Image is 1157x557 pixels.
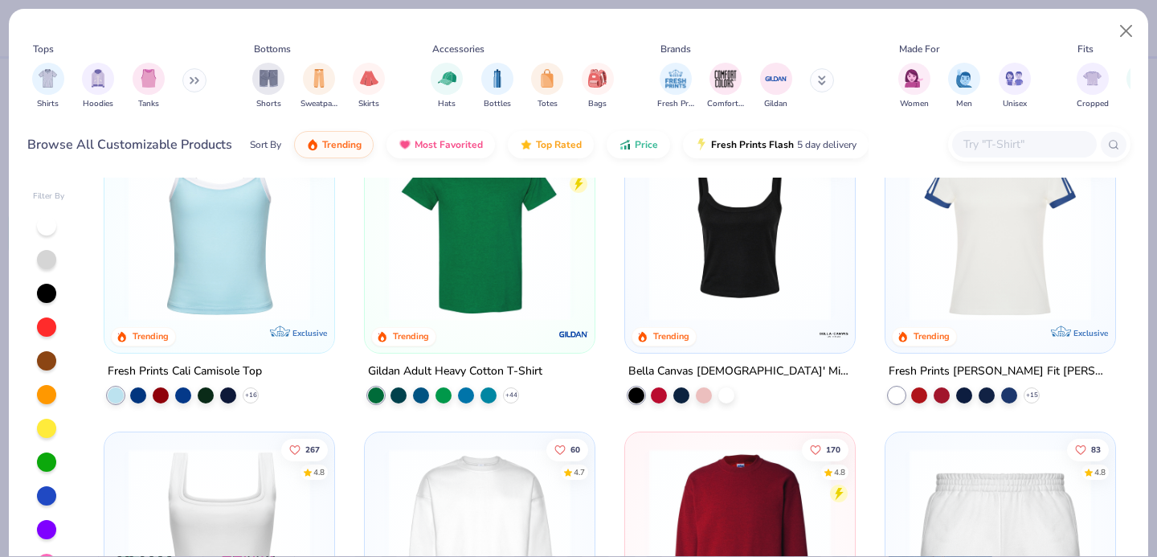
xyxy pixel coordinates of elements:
button: Fresh Prints Flash5 day delivery [683,131,869,158]
div: filter for Hats [431,63,463,110]
img: Bottles Image [489,69,506,88]
div: filter for Tanks [133,63,165,110]
button: filter button [999,63,1031,110]
div: filter for Women [898,63,930,110]
div: Filter By [33,190,65,203]
div: 4.7 [574,466,585,478]
img: Shorts Image [260,69,278,88]
img: Hoodies Image [89,69,107,88]
button: Price [607,131,670,158]
span: Skirts [358,98,379,110]
button: filter button [582,63,614,110]
div: filter for Gildan [760,63,792,110]
img: 8af284bf-0d00-45ea-9003-ce4b9a3194ad [641,139,839,321]
span: Fresh Prints [657,98,694,110]
div: Bella Canvas [DEMOGRAPHIC_DATA]' Micro Ribbed Scoop Tank [628,361,852,381]
img: Cropped Image [1083,69,1102,88]
button: filter button [353,63,385,110]
div: Made For [899,42,939,56]
span: Top Rated [536,138,582,151]
button: filter button [481,63,513,110]
button: filter button [657,63,694,110]
span: Gildan [764,98,787,110]
span: Shirts [37,98,59,110]
button: Top Rated [508,131,594,158]
img: trending.gif [306,138,319,151]
span: Men [956,98,972,110]
span: + 44 [505,390,517,399]
span: Bags [588,98,607,110]
img: Men Image [955,69,973,88]
button: Like [1067,438,1109,461]
button: Like [282,438,329,461]
div: filter for Sweatpants [300,63,337,110]
span: Tanks [138,98,159,110]
img: Shirts Image [39,69,57,88]
div: filter for Hoodies [82,63,114,110]
button: filter button [82,63,114,110]
div: filter for Men [948,63,980,110]
button: filter button [948,63,980,110]
span: 267 [306,445,321,453]
img: Comfort Colors Image [713,67,738,91]
img: 80dc4ece-0e65-4f15-94a6-2a872a258fbd [838,139,1036,321]
span: Hoodies [83,98,113,110]
img: Tanks Image [140,69,157,88]
span: Price [635,138,658,151]
img: Bags Image [588,69,606,88]
span: Comfort Colors [707,98,744,110]
button: filter button [32,63,64,110]
button: Close [1111,16,1142,47]
span: Most Favorited [415,138,483,151]
img: flash.gif [695,138,708,151]
img: Bella + Canvas logo [818,317,850,350]
button: filter button [300,63,337,110]
img: c7959168-479a-4259-8c5e-120e54807d6b [578,139,776,321]
img: Gildan logo [558,317,590,350]
div: Sort By [250,137,281,152]
div: filter for Cropped [1077,63,1109,110]
img: a25d9891-da96-49f3-a35e-76288174bf3a [121,139,318,321]
div: Fresh Prints Cali Camisole Top [108,361,262,381]
div: Fits [1077,42,1094,56]
button: Trending [294,131,374,158]
div: Tops [33,42,54,56]
span: 60 [570,445,580,453]
div: filter for Bags [582,63,614,110]
span: Cropped [1077,98,1109,110]
div: filter for Bottles [481,63,513,110]
div: filter for Shorts [252,63,284,110]
button: filter button [760,63,792,110]
button: filter button [1077,63,1109,110]
div: filter for Skirts [353,63,385,110]
button: Like [802,438,848,461]
div: filter for Fresh Prints [657,63,694,110]
button: filter button [133,63,165,110]
button: filter button [531,63,563,110]
button: Most Favorited [386,131,495,158]
img: Fresh Prints Image [664,67,688,91]
button: filter button [252,63,284,110]
span: 170 [826,445,840,453]
span: + 16 [245,390,257,399]
button: Like [546,438,588,461]
img: e5540c4d-e74a-4e58-9a52-192fe86bec9f [901,139,1099,321]
span: Unisex [1003,98,1027,110]
span: Exclusive [292,327,327,338]
span: 83 [1091,445,1101,453]
span: Totes [538,98,558,110]
img: TopRated.gif [520,138,533,151]
span: 5 day delivery [797,136,857,154]
img: Gildan Image [764,67,788,91]
span: Trending [322,138,362,151]
div: 4.8 [1094,466,1106,478]
img: Skirts Image [360,69,378,88]
img: Women Image [905,69,923,88]
img: Sweatpants Image [310,69,328,88]
img: Hats Image [438,69,456,88]
span: Hats [438,98,456,110]
div: Accessories [432,42,484,56]
button: filter button [898,63,930,110]
img: Unisex Image [1005,69,1024,88]
img: Totes Image [538,69,556,88]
